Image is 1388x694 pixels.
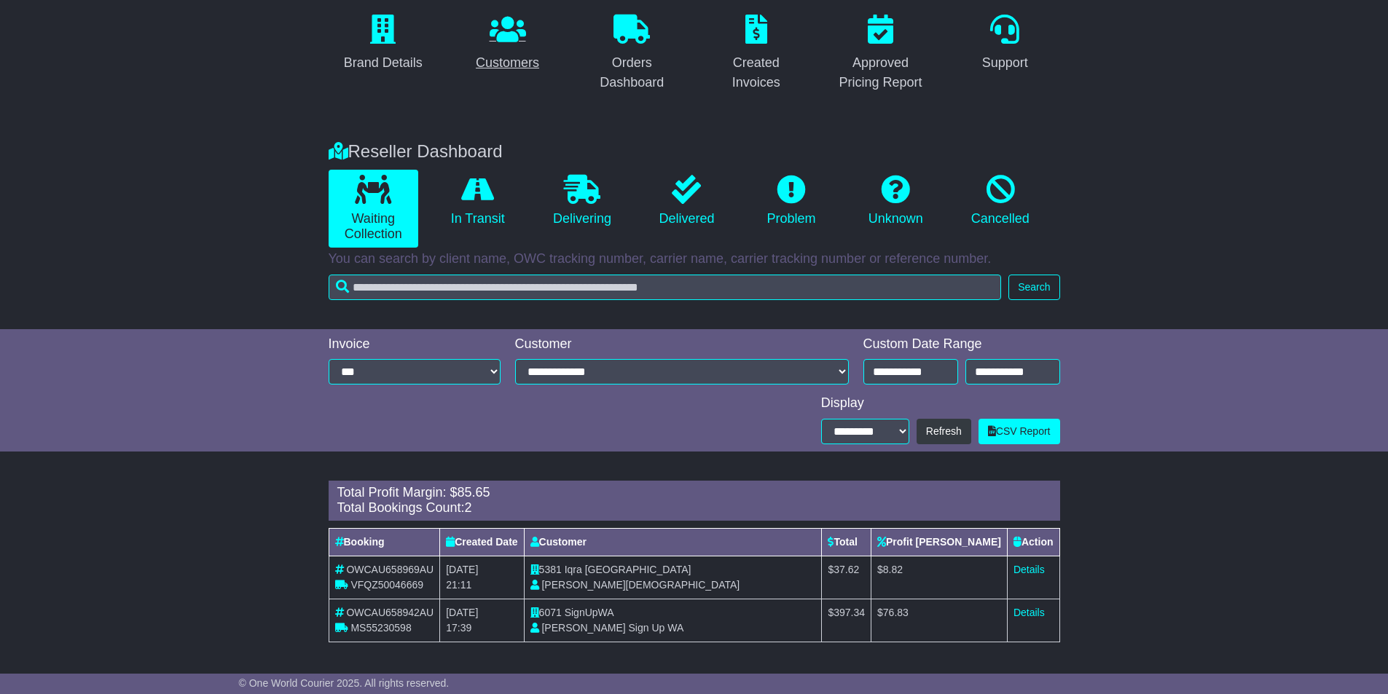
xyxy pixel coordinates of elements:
a: Waiting Collection [329,170,418,248]
td: $ [871,599,1008,642]
a: Unknown [851,170,941,232]
span: 37.62 [834,564,859,575]
span: 17:39 [446,622,471,634]
div: Custom Date Range [863,336,1060,352]
a: Approved Pricing Report [826,9,936,98]
a: Delivering [537,170,627,232]
span: [DATE] [446,607,478,618]
td: $ [822,599,871,642]
a: Brand Details [334,9,432,78]
a: Support [973,9,1038,78]
span: 85.65 [458,485,490,500]
div: Customer [515,336,849,352]
div: Display [821,395,1060,411]
a: Cancelled [955,170,1045,232]
p: You can search by client name, OWC tracking number, carrier name, carrier tracking number or refe... [329,251,1060,267]
span: MS55230598 [350,622,411,634]
th: Total [822,528,871,556]
a: Orders Dashboard [577,9,687,98]
span: OWCAU658969AU [346,564,434,575]
span: 21:11 [446,579,471,591]
div: Approved Pricing Report [835,53,926,92]
span: 397.34 [834,607,865,618]
button: Search [1008,275,1059,300]
span: 6071 [539,607,562,618]
span: [PERSON_NAME][DEMOGRAPHIC_DATA] [541,579,740,591]
div: Orders Dashboard [587,53,678,92]
span: 2 [465,500,472,515]
th: Customer [524,528,822,556]
a: Details [1013,564,1045,575]
th: Profit [PERSON_NAME] [871,528,1008,556]
span: OWCAU658942AU [346,607,434,618]
span: 5381 [539,564,562,575]
th: Booking [329,528,440,556]
div: Brand Details [344,53,423,73]
div: Reseller Dashboard [321,141,1067,162]
div: Total Bookings Count: [337,500,1051,516]
span: Iqra [GEOGRAPHIC_DATA] [565,564,691,575]
span: 76.83 [883,607,909,618]
span: © One World Courier 2025. All rights reserved. [239,677,450,689]
span: [DATE] [446,564,478,575]
span: 8.82 [883,564,903,575]
button: Refresh [917,419,971,444]
a: Delivered [642,170,732,232]
th: Action [1007,528,1059,556]
td: $ [822,556,871,599]
a: In Transit [433,170,522,232]
div: Support [982,53,1028,73]
div: Total Profit Margin: $ [337,485,1051,501]
a: CSV Report [979,419,1060,444]
div: Customers [476,53,539,73]
th: Created Date [440,528,524,556]
div: Created Invoices [711,53,802,92]
a: Details [1013,607,1045,618]
td: $ [871,556,1008,599]
a: Problem [746,170,836,232]
span: SignUpWA [565,607,614,618]
a: Created Invoices [702,9,812,98]
span: VFQZ50046669 [350,579,423,591]
div: Invoice [329,336,501,352]
span: [PERSON_NAME] Sign Up WA [541,622,683,634]
a: Customers [466,9,549,78]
